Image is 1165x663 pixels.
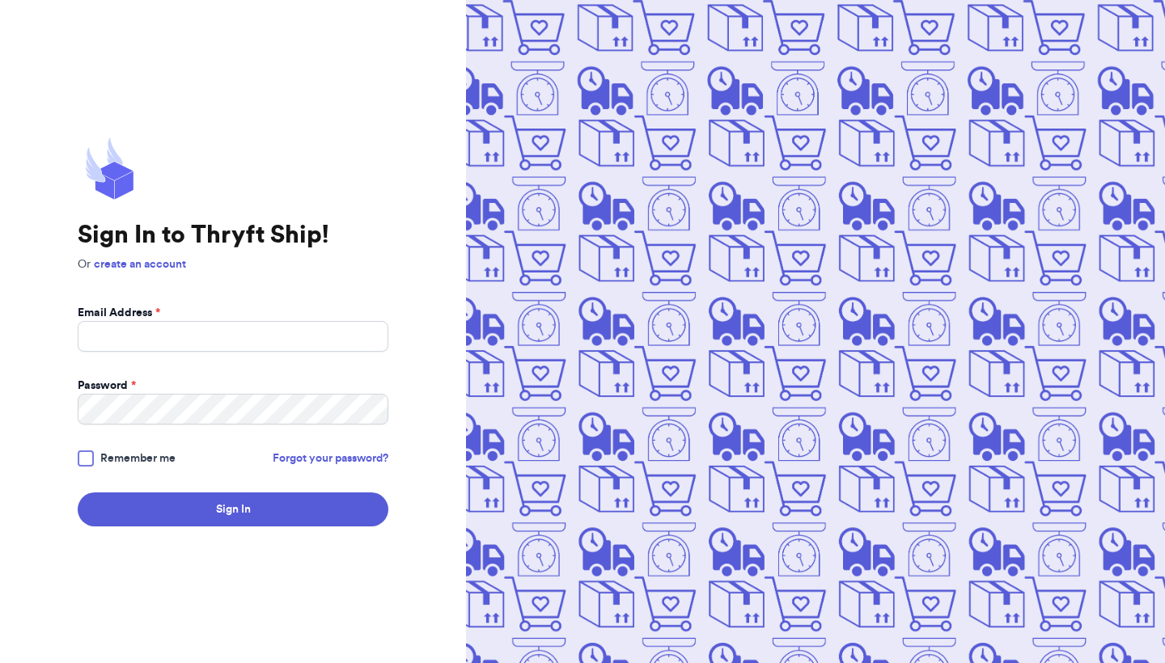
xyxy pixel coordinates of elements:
[100,450,176,467] span: Remember me
[78,256,388,272] p: Or
[94,259,186,270] a: create an account
[78,221,388,250] h1: Sign In to Thryft Ship!
[78,305,160,321] label: Email Address
[78,492,388,526] button: Sign In
[78,378,136,394] label: Password
[273,450,388,467] a: Forgot your password?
